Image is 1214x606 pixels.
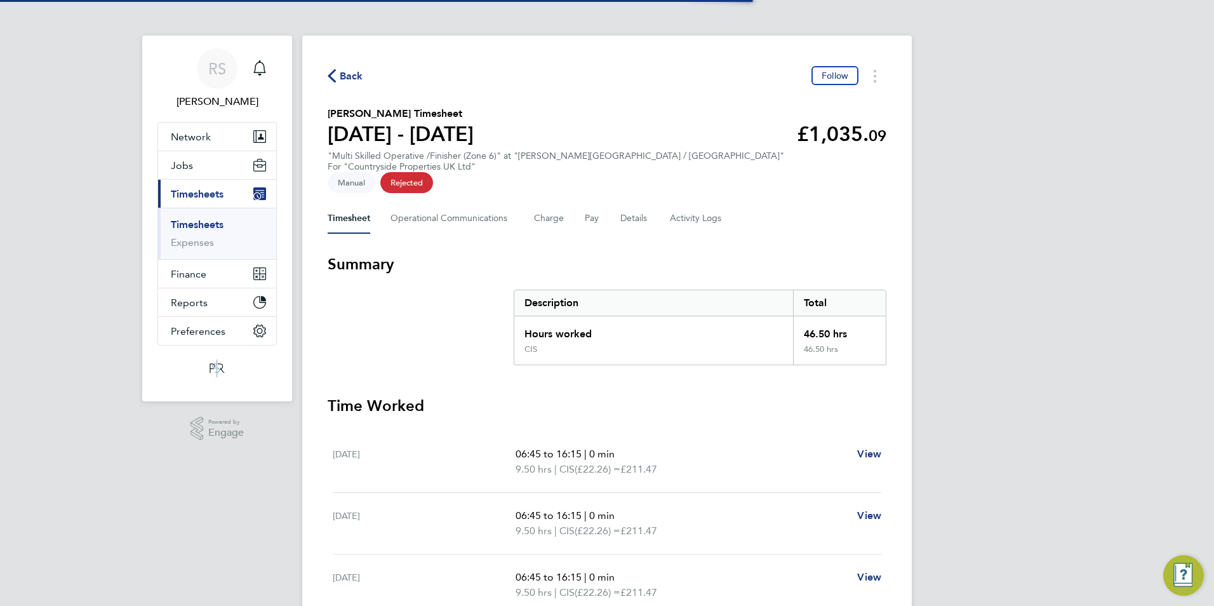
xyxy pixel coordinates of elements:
span: £211.47 [620,525,657,537]
button: Finance [158,260,276,288]
a: View [857,570,881,585]
span: 06:45 to 16:15 [516,509,582,522]
h3: Time Worked [328,396,886,416]
button: Network [158,123,276,151]
span: Jobs [171,159,193,172]
span: 9.50 hrs [516,586,552,598]
span: CIS [559,585,575,600]
span: 09 [869,126,886,145]
span: Timesheets [171,188,223,200]
button: Reports [158,288,276,316]
a: Powered byEngage [190,417,244,441]
span: Ryan Sammons [157,94,277,109]
span: | [584,571,587,583]
a: View [857,447,881,462]
div: Hours worked [514,316,793,344]
span: CIS [559,523,575,539]
img: psrsolutions-logo-retina.png [206,358,229,379]
div: [DATE] [333,570,516,600]
nav: Main navigation [142,36,292,401]
span: Engage [208,428,244,438]
button: Details [620,203,650,234]
span: This timesheet has been rejected. [380,172,433,193]
button: Timesheets [158,180,276,208]
button: Activity Logs [670,203,723,234]
span: Preferences [171,325,225,337]
div: [DATE] [333,447,516,477]
span: | [554,463,557,475]
span: (£22.26) = [575,463,620,475]
div: [DATE] [333,508,516,539]
span: Powered by [208,417,244,428]
div: 46.50 hrs [793,316,886,344]
span: CIS [559,462,575,477]
span: Network [171,131,211,143]
button: Charge [534,203,564,234]
span: View [857,571,881,583]
span: £211.47 [620,463,657,475]
span: View [857,509,881,522]
span: 0 min [589,448,615,460]
span: £211.47 [620,586,657,598]
button: Jobs [158,151,276,179]
button: Engage Resource Center [1163,555,1204,596]
span: | [584,448,587,460]
div: 46.50 hrs [793,344,886,365]
h2: [PERSON_NAME] Timesheet [328,106,474,121]
div: Description [514,290,793,316]
button: Pay [585,203,600,234]
span: 0 min [589,509,615,522]
span: 9.50 hrs [516,525,552,537]
span: View [857,448,881,460]
div: Total [793,290,886,316]
span: | [554,525,557,537]
span: 9.50 hrs [516,463,552,475]
h1: [DATE] - [DATE] [328,121,474,147]
div: "Multi Skilled Operative /Finisher (Zone 6)" at "[PERSON_NAME][GEOGRAPHIC_DATA] / [GEOGRAPHIC_DATA]" [328,151,784,172]
span: 06:45 to 16:15 [516,448,582,460]
button: Follow [811,66,858,85]
span: (£22.26) = [575,525,620,537]
app-decimal: £1,035. [797,122,886,146]
span: Back [340,69,363,84]
a: View [857,508,881,523]
button: Timesheets Menu [864,66,886,86]
a: Timesheets [171,219,223,231]
span: | [554,586,557,598]
div: Timesheets [158,208,276,259]
h3: Summary [328,254,886,274]
span: This timesheet was manually created. [328,172,375,193]
div: CIS [524,344,537,354]
span: RS [208,60,226,77]
div: Summary [514,290,886,365]
div: For "Countryside Properties UK Ltd" [328,161,784,172]
button: Preferences [158,317,276,345]
span: 0 min [589,571,615,583]
button: Operational Communications [390,203,514,234]
a: Go to home page [157,358,277,379]
a: RS[PERSON_NAME] [157,48,277,109]
span: Reports [171,297,208,309]
a: Expenses [171,236,214,248]
span: Finance [171,268,206,280]
span: (£22.26) = [575,586,620,598]
span: 06:45 to 16:15 [516,571,582,583]
span: Follow [822,70,848,81]
button: Back [328,68,363,84]
span: | [584,509,587,522]
button: Timesheet [328,203,370,234]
